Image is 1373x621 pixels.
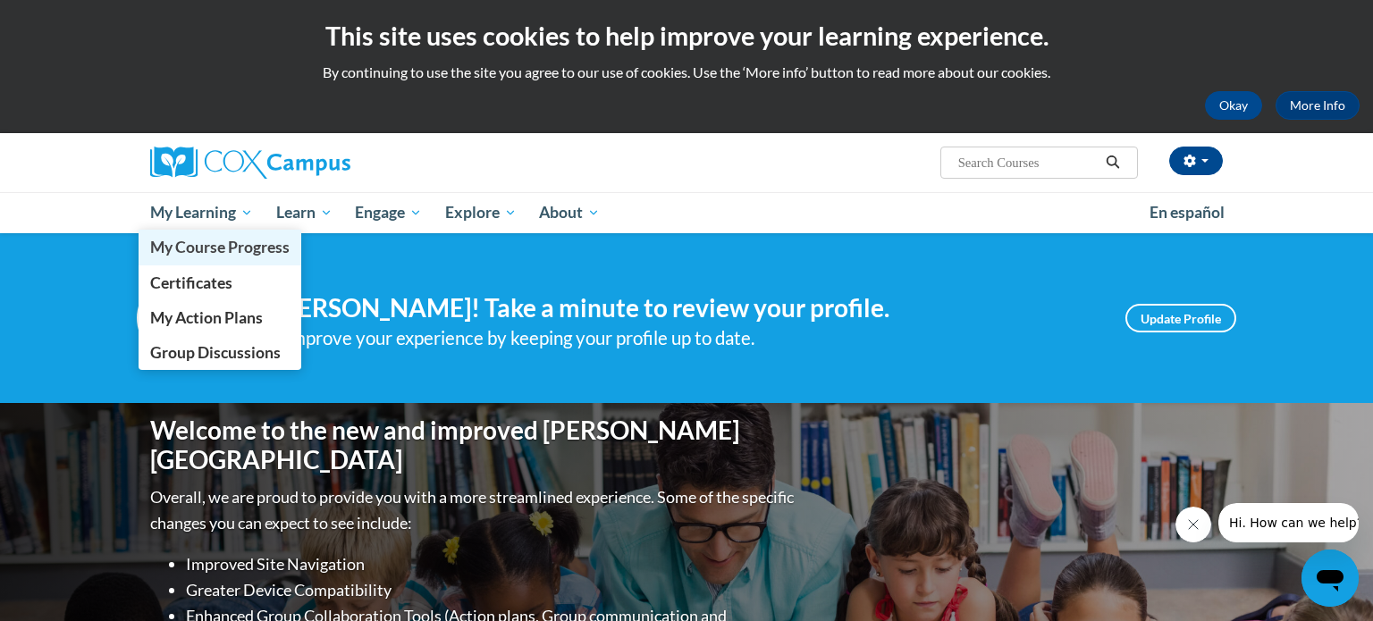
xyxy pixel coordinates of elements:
iframe: Button to launch messaging window [1301,550,1359,607]
span: My Learning [150,202,253,223]
img: Cox Campus [150,147,350,179]
a: Update Profile [1125,304,1236,332]
button: Account Settings [1169,147,1223,175]
iframe: Message from company [1218,503,1359,542]
li: Greater Device Compatibility [186,577,798,603]
span: En español [1150,203,1225,222]
span: Learn [276,202,333,223]
span: My Course Progress [150,238,290,256]
a: My Action Plans [139,300,301,335]
iframe: Close message [1175,507,1211,542]
a: My Course Progress [139,230,301,264]
a: More Info [1276,91,1360,120]
span: Explore [445,202,517,223]
span: Certificates [150,273,232,292]
input: Search Courses [956,152,1099,173]
a: Learn [265,192,344,233]
span: About [539,202,600,223]
li: Improved Site Navigation [186,551,798,577]
span: Hi. How can we help? [11,13,145,27]
h4: Hi [PERSON_NAME]! Take a minute to review your profile. [244,293,1099,323]
p: Overall, we are proud to provide you with a more streamlined experience. Some of the specific cha... [150,484,798,536]
a: En español [1138,194,1236,231]
a: Engage [343,192,434,233]
a: My Learning [139,192,265,233]
a: Group Discussions [139,335,301,370]
div: Main menu [123,192,1250,233]
button: Okay [1205,91,1262,120]
h2: This site uses cookies to help improve your learning experience. [13,18,1360,54]
span: Group Discussions [150,343,281,362]
p: By continuing to use the site you agree to our use of cookies. Use the ‘More info’ button to read... [13,63,1360,82]
h1: Welcome to the new and improved [PERSON_NAME][GEOGRAPHIC_DATA] [150,415,798,475]
a: Explore [434,192,528,233]
span: My Action Plans [150,308,263,327]
a: Certificates [139,265,301,300]
a: Cox Campus [150,147,490,179]
a: About [528,192,612,233]
div: Help improve your experience by keeping your profile up to date. [244,323,1099,353]
span: Engage [355,202,422,223]
button: Search [1099,152,1126,173]
img: Profile Image [137,278,217,358]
